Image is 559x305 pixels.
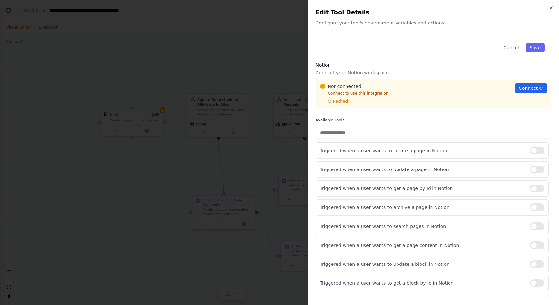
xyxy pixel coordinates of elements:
[316,62,551,68] h3: Notion
[316,8,551,17] h2: Edit Tool Details
[320,185,525,192] p: Triggered when a user wants to get a page by Id in Notion
[316,118,551,123] label: Available Tools
[320,242,525,249] p: Triggered when a user wants to get a page content in Notion
[320,204,525,211] p: Triggered when a user wants to archive a page in Notion
[316,20,551,26] p: Configure your tool's environment variables and actions.
[320,261,525,267] p: Triggered when a user wants to update a block in Notion
[316,70,551,76] p: Connect your Notion workspace
[333,99,349,104] span: Recheck
[500,43,523,52] button: Cancel
[320,99,349,104] button: Recheck
[320,147,525,154] p: Triggered when a user wants to create a page in Notion
[519,85,538,91] span: Connect
[515,83,547,93] a: Connect
[320,280,525,286] p: Triggered when a user wants to get a block by Id in Notion
[320,223,525,230] p: Triggered when a user wants to search pages in Notion
[320,166,525,173] p: Triggered when a user wants to update a page in Notion
[526,43,545,52] button: Save
[320,91,511,96] p: Connect to use this integration
[328,83,361,89] span: Not connected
